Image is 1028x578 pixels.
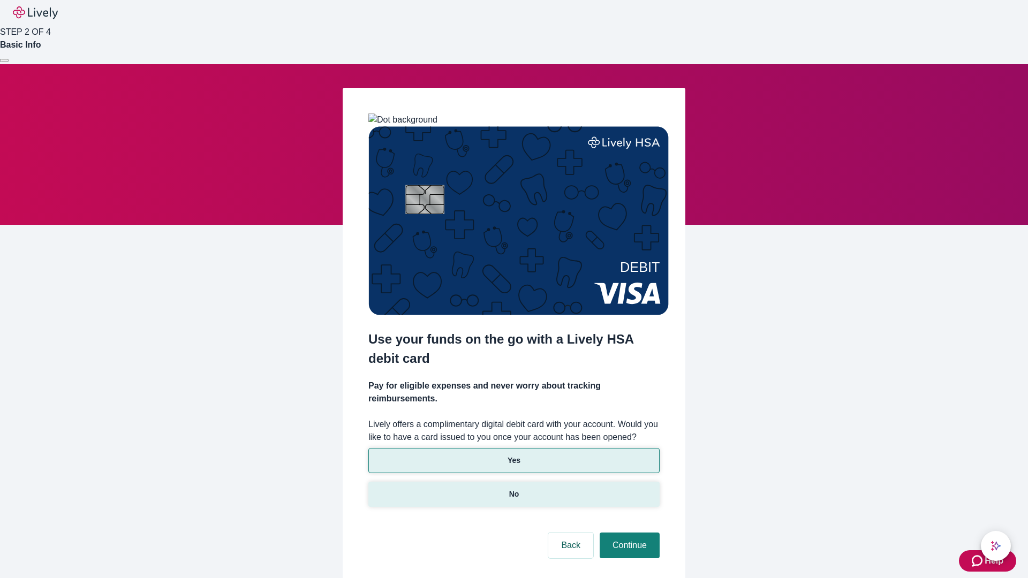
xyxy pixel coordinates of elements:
[368,379,660,405] h4: Pay for eligible expenses and never worry about tracking reimbursements.
[600,533,660,558] button: Continue
[972,554,985,567] svg: Zendesk support icon
[368,126,669,315] img: Debit card
[368,482,660,507] button: No
[981,531,1011,561] button: chat
[13,6,58,19] img: Lively
[368,330,660,368] h2: Use your funds on the go with a Lively HSA debit card
[508,455,520,466] p: Yes
[985,554,1003,567] span: Help
[991,541,1001,551] svg: Lively AI Assistant
[548,533,593,558] button: Back
[368,113,437,126] img: Dot background
[959,550,1016,572] button: Zendesk support iconHelp
[509,489,519,500] p: No
[368,418,660,444] label: Lively offers a complimentary digital debit card with your account. Would you like to have a card...
[368,448,660,473] button: Yes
